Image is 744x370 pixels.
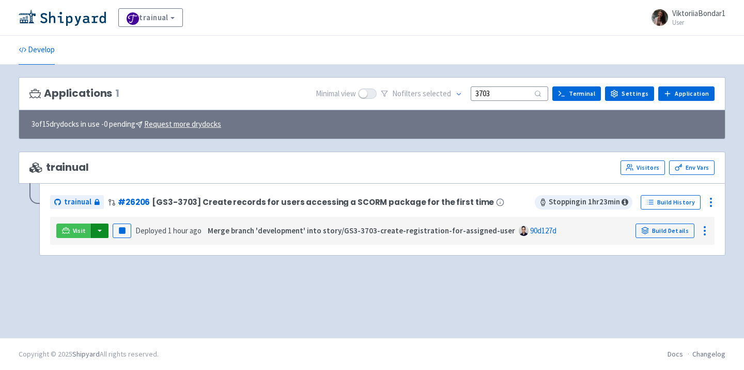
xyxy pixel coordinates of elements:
a: Terminal [552,86,601,101]
a: Visit [56,224,91,238]
a: Develop [19,36,55,65]
h3: Applications [29,87,119,99]
a: #26206 [118,197,150,208]
span: Deployed [135,226,202,235]
span: trainual [29,161,89,173]
small: User [672,19,725,26]
span: [GS3-3703] Create records for users accessing a SCORM package for the first time [152,198,494,206]
a: trainual [118,8,183,27]
a: Env Vars [669,160,715,175]
a: Build Details [636,224,694,238]
button: Pause [113,224,131,238]
a: Settings [605,86,654,101]
span: trainual [64,196,91,208]
a: Build History [641,195,701,210]
time: 1 hour ago [168,226,202,235]
strong: Merge branch 'development' into story/GS3-3703-create-registration-for-assigned-user [208,226,515,235]
span: Minimal view [316,88,356,100]
span: No filter s [392,88,451,100]
a: Shipyard [72,349,100,359]
a: Changelog [692,349,725,359]
a: ViktoriiaBondar1 User [645,9,725,26]
div: Copyright © 2025 All rights reserved. [19,349,159,360]
span: Stopping in 1 hr 23 min [535,195,632,210]
span: Visit [73,227,86,235]
a: Visitors [621,160,665,175]
a: trainual [50,195,104,209]
img: Shipyard logo [19,9,106,26]
input: Search... [471,86,548,100]
span: selected [423,88,451,98]
span: 3 of 15 drydocks in use - 0 pending [32,119,221,130]
span: ViktoriiaBondar1 [672,8,725,18]
a: Docs [668,349,683,359]
span: 1 [115,87,119,99]
a: Application [658,86,715,101]
a: 90d127d [530,226,556,235]
u: Request more drydocks [144,119,221,129]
